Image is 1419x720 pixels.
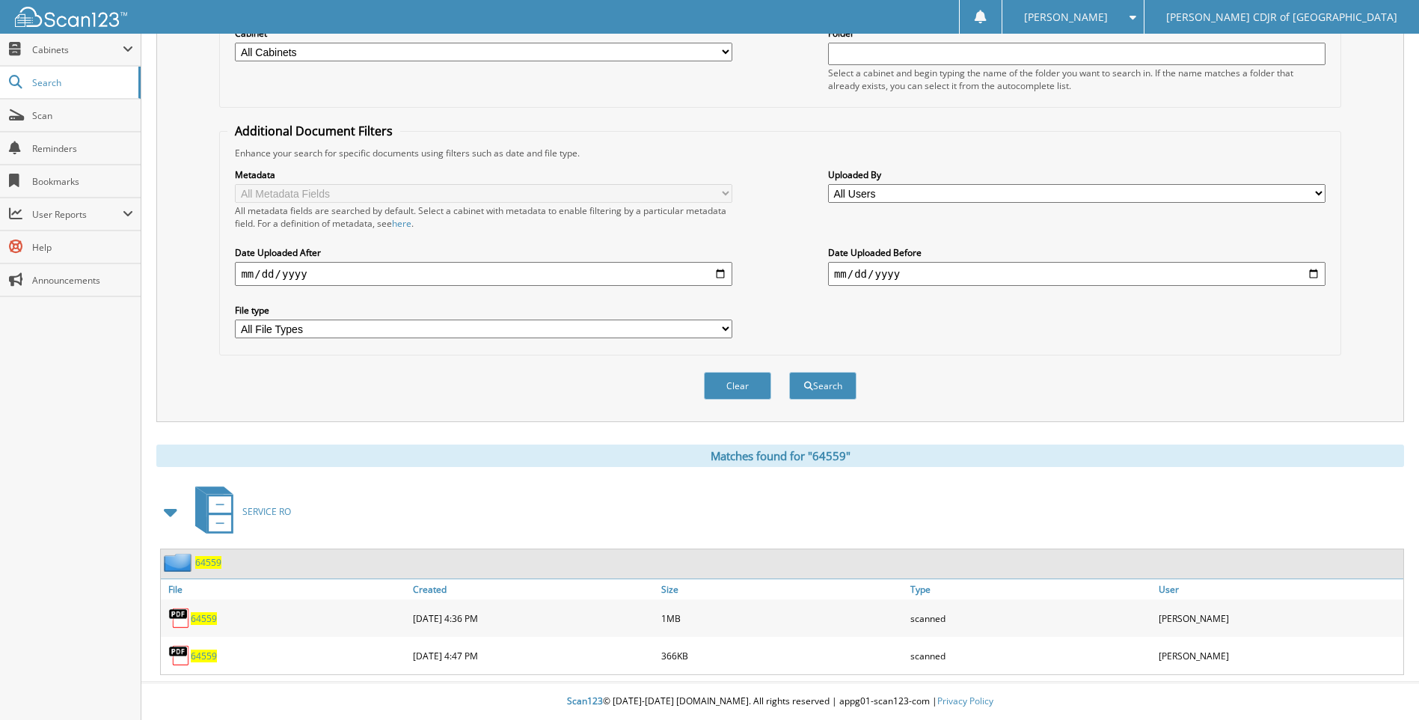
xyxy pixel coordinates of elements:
[141,683,1419,720] div: © [DATE]-[DATE] [DOMAIN_NAME]. All rights reserved | appg01-scan123-com |
[704,372,771,400] button: Clear
[32,76,131,89] span: Search
[191,650,217,662] a: 64559
[168,607,191,629] img: PDF.png
[1024,13,1108,22] span: [PERSON_NAME]
[658,641,906,671] div: 366KB
[409,603,658,633] div: [DATE] 4:36 PM
[907,641,1155,671] div: scanned
[658,579,906,600] a: Size
[15,7,127,27] img: scan123-logo-white.svg
[227,123,400,139] legend: Additional Document Filters
[235,246,732,259] label: Date Uploaded After
[161,579,409,600] a: File
[156,445,1404,467] div: Matches found for "64559"
[168,644,191,667] img: PDF.png
[828,262,1325,286] input: end
[828,246,1325,259] label: Date Uploaded Before
[828,67,1325,92] div: Select a cabinet and begin typing the name of the folder you want to search in. If the name match...
[1155,641,1403,671] div: [PERSON_NAME]
[937,695,993,707] a: Privacy Policy
[1155,603,1403,633] div: [PERSON_NAME]
[828,168,1325,181] label: Uploaded By
[191,612,217,625] a: 64559
[409,579,658,600] a: Created
[32,142,133,155] span: Reminders
[907,603,1155,633] div: scanned
[242,505,291,518] span: SERVICE RO
[186,482,291,541] a: SERVICE RO
[658,603,906,633] div: 1MB
[227,147,1332,159] div: Enhance your search for specific documents using filters such as date and file type.
[32,208,123,221] span: User Reports
[392,217,411,230] a: here
[1166,13,1397,22] span: [PERSON_NAME] CDJR of [GEOGRAPHIC_DATA]
[409,641,658,671] div: [DATE] 4:47 PM
[1344,648,1419,720] iframe: Chat Widget
[32,175,133,188] span: Bookmarks
[789,372,856,400] button: Search
[235,204,732,230] div: All metadata fields are searched by default. Select a cabinet with metadata to enable filtering b...
[1155,579,1403,600] a: User
[164,553,195,572] img: folder2.png
[195,556,221,569] a: 64559
[235,262,732,286] input: start
[32,43,123,56] span: Cabinets
[235,168,732,181] label: Metadata
[32,274,133,287] span: Announcements
[32,109,133,122] span: Scan
[907,579,1155,600] a: Type
[235,304,732,317] label: File type
[567,695,603,707] span: Scan123
[32,241,133,254] span: Help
